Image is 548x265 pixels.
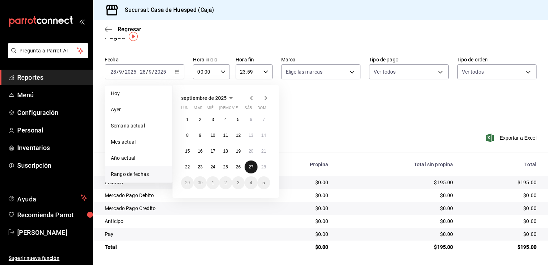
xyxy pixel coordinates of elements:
[207,106,213,113] abbr: miércoles
[181,161,194,173] button: 22 de septiembre de 2025
[369,57,448,62] label: Tipo de pago
[462,68,484,75] span: Ver todos
[181,95,227,101] span: septiembre de 2025
[198,180,202,185] abbr: 30 de septiembre de 2025
[232,161,245,173] button: 26 de septiembre de 2025
[219,161,232,173] button: 25 de septiembre de 2025
[236,149,241,154] abbr: 19 de septiembre de 2025
[340,243,453,251] div: $195.00
[258,129,270,142] button: 14 de septiembre de 2025
[186,133,189,138] abbr: 8 de septiembre de 2025
[340,179,453,186] div: $195.00
[464,205,537,212] div: $0.00
[185,180,190,185] abbr: 29 de septiembre de 2025
[219,113,232,126] button: 4 de septiembre de 2025
[124,69,137,75] input: ----
[111,122,166,130] span: Semana actual
[119,6,214,14] h3: Sucursal: Casa de Huesped (Caja)
[232,176,245,189] button: 3 de octubre de 2025
[266,205,328,212] div: $0.00
[245,106,252,113] abbr: sábado
[225,117,227,122] abbr: 4 de septiembre de 2025
[198,164,202,169] abbr: 23 de septiembre de 2025
[464,231,537,238] div: $0.00
[105,218,255,225] div: Anticipo
[464,179,537,186] div: $195.00
[5,52,88,60] a: Pregunta a Parrot AI
[286,68,322,75] span: Elige las marcas
[212,180,214,185] abbr: 1 de octubre de 2025
[199,117,202,122] abbr: 2 de septiembre de 2025
[263,180,265,185] abbr: 5 de octubre de 2025
[105,26,141,33] button: Regresar
[79,19,85,24] button: open_drawer_menu
[9,255,87,262] span: Sugerir nueva función
[129,32,138,41] img: Tooltip marker
[105,57,184,62] label: Fecha
[263,117,265,122] abbr: 7 de septiembre de 2025
[111,106,166,113] span: Ayer
[17,210,87,220] span: Recomienda Parrot
[223,164,228,169] abbr: 25 de septiembre de 2025
[111,90,166,97] span: Hoy
[232,145,245,158] button: 19 de septiembre de 2025
[198,149,202,154] abbr: 16 de septiembre de 2025
[17,90,87,100] span: Menú
[181,176,194,189] button: 29 de septiembre de 2025
[487,134,537,142] span: Exportar a Excel
[281,57,360,62] label: Marca
[207,161,219,173] button: 24 de septiembre de 2025
[105,192,255,199] div: Mercado Pago Debito
[111,138,166,146] span: Mes actual
[261,149,266,154] abbr: 21 de septiembre de 2025
[181,145,194,158] button: 15 de septiembre de 2025
[211,164,215,169] abbr: 24 de septiembre de 2025
[464,218,537,225] div: $0.00
[250,180,252,185] abbr: 4 de octubre de 2025
[19,47,77,55] span: Pregunta a Parrot AI
[232,129,245,142] button: 12 de septiembre de 2025
[340,162,453,167] div: Total sin propina
[122,69,124,75] span: /
[17,228,87,237] span: [PERSON_NAME]
[154,69,166,75] input: ----
[374,68,396,75] span: Ver todos
[266,243,328,251] div: $0.00
[250,117,252,122] abbr: 6 de septiembre de 2025
[237,117,240,122] abbr: 5 de septiembre de 2025
[340,218,453,225] div: $0.00
[261,164,266,169] abbr: 28 de septiembre de 2025
[146,69,148,75] span: /
[261,133,266,138] abbr: 14 de septiembre de 2025
[464,192,537,199] div: $0.00
[219,106,261,113] abbr: jueves
[258,161,270,173] button: 28 de septiembre de 2025
[207,145,219,158] button: 17 de septiembre de 2025
[232,113,245,126] button: 5 de septiembre de 2025
[236,133,241,138] abbr: 12 de septiembre de 2025
[245,145,257,158] button: 20 de septiembre de 2025
[340,205,453,212] div: $0.00
[236,57,273,62] label: Hora fin
[223,149,228,154] abbr: 18 de septiembre de 2025
[186,117,189,122] abbr: 1 de septiembre de 2025
[237,180,240,185] abbr: 3 de octubre de 2025
[245,161,257,173] button: 27 de septiembre de 2025
[105,205,255,212] div: Mercado Pago Credito
[258,106,266,113] abbr: domingo
[223,133,228,138] abbr: 11 de septiembre de 2025
[17,161,87,170] span: Suscripción
[181,129,194,142] button: 8 de septiembre de 2025
[219,176,232,189] button: 2 de octubre de 2025
[118,26,141,33] span: Regresar
[340,231,453,238] div: $0.00
[258,176,270,189] button: 5 de octubre de 2025
[211,133,215,138] abbr: 10 de septiembre de 2025
[117,69,119,75] span: /
[232,106,238,113] abbr: viernes
[245,113,257,126] button: 6 de septiembre de 2025
[194,106,202,113] abbr: martes
[193,57,230,62] label: Hora inicio
[119,69,122,75] input: --
[17,143,87,153] span: Inventarios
